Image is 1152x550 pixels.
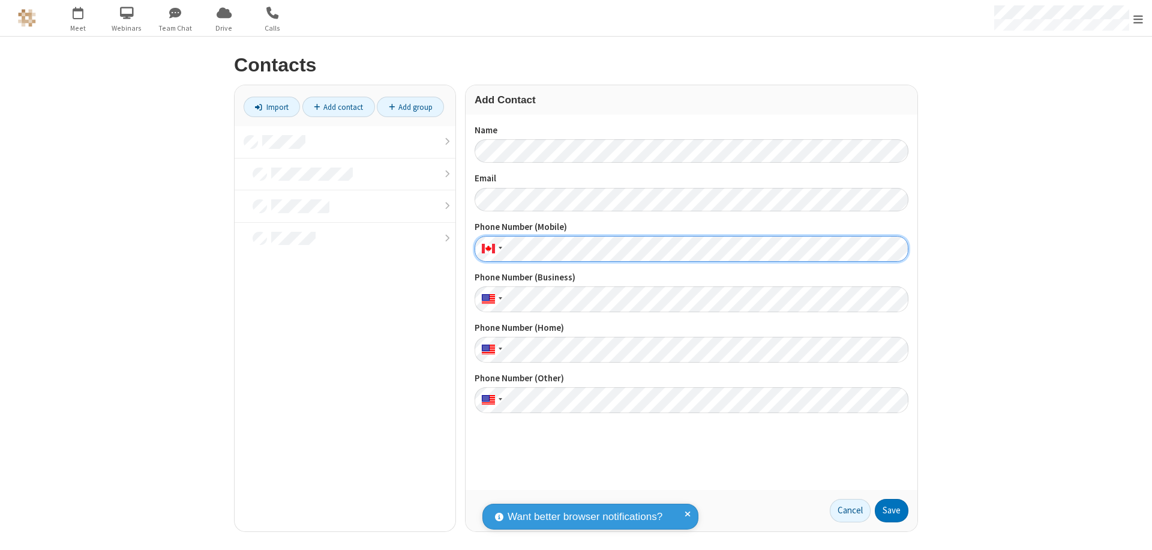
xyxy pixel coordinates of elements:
span: Team Chat [153,23,198,34]
button: Save [875,499,908,523]
div: Canada: + 1 [475,236,506,262]
a: Import [244,97,300,117]
label: Name [475,124,908,137]
label: Phone Number (Business) [475,271,908,285]
span: Webinars [104,23,149,34]
label: Phone Number (Home) [475,321,908,335]
img: QA Selenium DO NOT DELETE OR CHANGE [18,9,36,27]
a: Cancel [830,499,871,523]
span: Drive [202,23,247,34]
a: Add group [377,97,444,117]
h3: Add Contact [475,94,908,106]
label: Phone Number (Mobile) [475,220,908,234]
label: Phone Number (Other) [475,372,908,385]
span: Want better browser notifications? [508,509,662,525]
a: Add contact [302,97,375,117]
span: Calls [250,23,295,34]
label: Email [475,172,908,186]
h2: Contacts [234,55,918,76]
div: United States: + 1 [475,337,506,363]
div: United States: + 1 [475,286,506,312]
div: United States: + 1 [475,387,506,413]
span: Meet [56,23,101,34]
